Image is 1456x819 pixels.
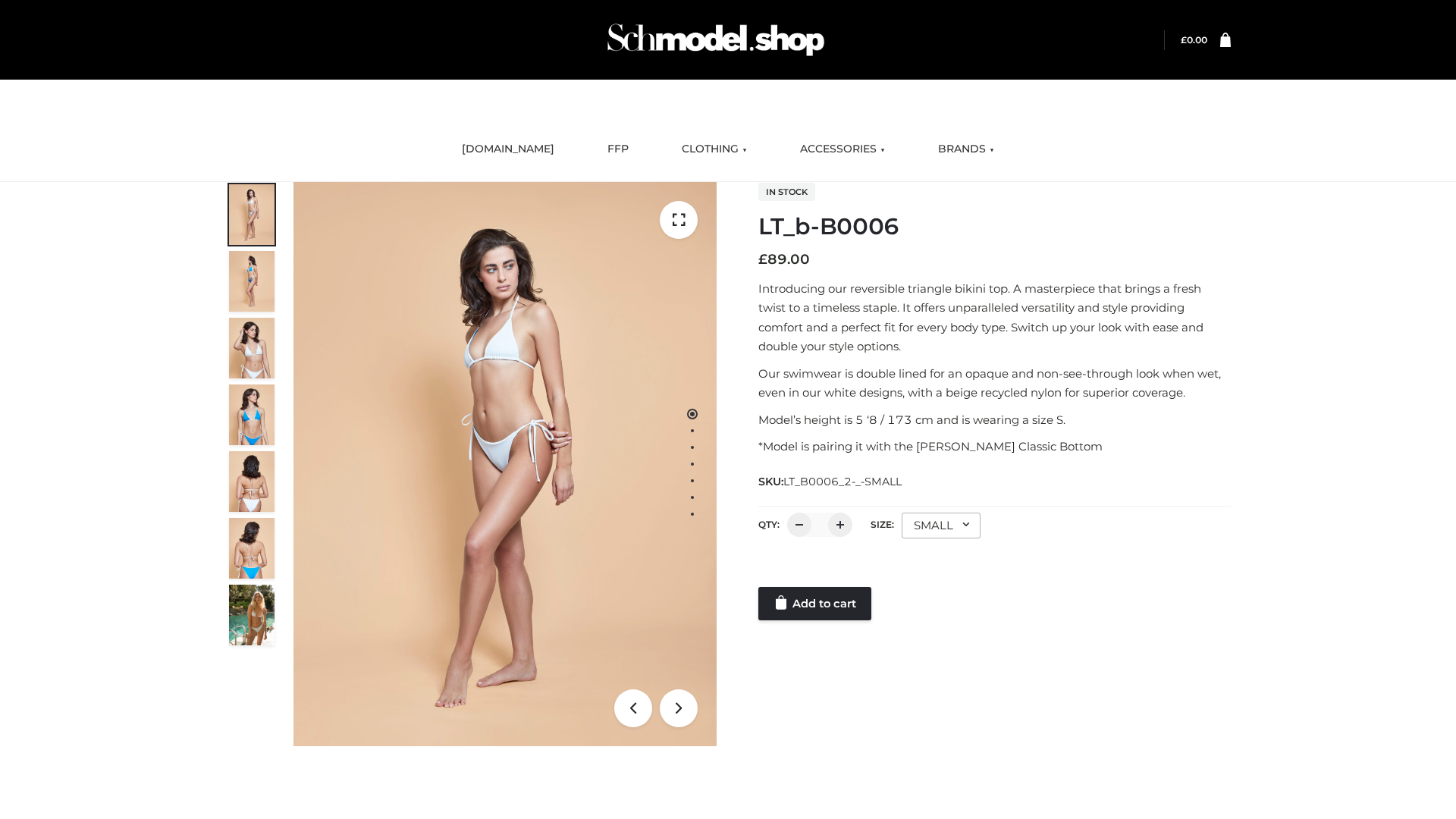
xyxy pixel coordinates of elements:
[229,318,275,378] img: ArielClassicBikiniTop_CloudNine_AzureSky_OW114ECO_3-scaled.jpg
[902,513,981,538] div: SMALL
[758,587,871,620] a: Add to cart
[229,585,275,645] img: Arieltop_CloudNine_AzureSky2.jpg
[783,475,902,488] span: LT_B0006_2-_-SMALL
[229,384,275,445] img: ArielClassicBikiniTop_CloudNine_AzureSky_OW114ECO_4-scaled.jpg
[1181,34,1207,45] a: £0.00
[758,213,1231,240] h1: LT_b-B0006
[1181,34,1207,45] bdi: 0.00
[789,133,896,166] a: ACCESSORIES
[229,184,275,245] img: ArielClassicBikiniTop_CloudNine_AzureSky_OW114ECO_1-scaled.jpg
[229,451,275,512] img: ArielClassicBikiniTop_CloudNine_AzureSky_OW114ECO_7-scaled.jpg
[758,410,1231,430] p: Model’s height is 5 ‘8 / 173 cm and is wearing a size S.
[293,182,717,746] img: ArielClassicBikiniTop_CloudNine_AzureSky_OW114ECO_1
[229,518,275,579] img: ArielClassicBikiniTop_CloudNine_AzureSky_OW114ECO_8-scaled.jpg
[758,251,810,268] bdi: 89.00
[758,364,1231,403] p: Our swimwear is double lined for an opaque and non-see-through look when wet, even in our white d...
[758,251,767,268] span: £
[758,472,903,491] span: SKU:
[670,133,758,166] a: CLOTHING
[758,279,1231,356] p: Introducing our reversible triangle bikini top. A masterpiece that brings a fresh twist to a time...
[602,10,830,70] img: Schmodel Admin 964
[596,133,640,166] a: FFP
[450,133,566,166] a: [DOMAIN_NAME]
[927,133,1006,166] a: BRANDS
[229,251,275,312] img: ArielClassicBikiniTop_CloudNine_AzureSky_OW114ECO_2-scaled.jpg
[758,437,1231,457] p: *Model is pairing it with the [PERSON_NAME] Classic Bottom
[871,519,894,530] label: Size:
[1181,34,1187,45] span: £
[758,519,780,530] label: QTY:
[758,183,815,201] span: In stock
